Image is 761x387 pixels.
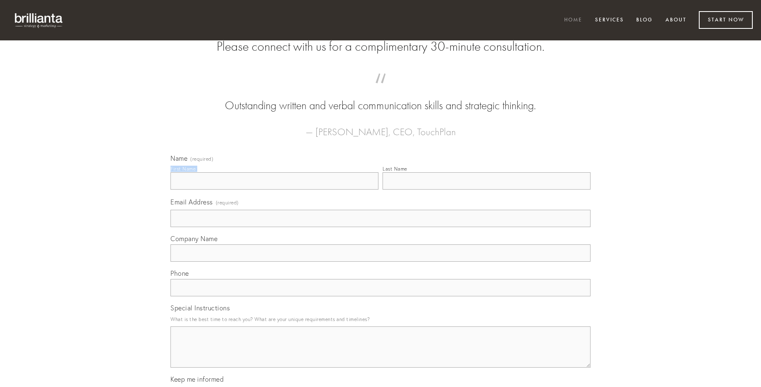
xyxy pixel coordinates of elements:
[184,114,577,140] figcaption: — [PERSON_NAME], CEO, TouchPlan
[170,235,217,243] span: Company Name
[170,198,213,206] span: Email Address
[170,269,189,277] span: Phone
[184,82,577,98] span: “
[190,157,213,162] span: (required)
[184,82,577,114] blockquote: Outstanding written and verbal communication skills and strategic thinking.
[699,11,753,29] a: Start Now
[660,14,692,27] a: About
[590,14,629,27] a: Services
[170,304,230,312] span: Special Instructions
[559,14,588,27] a: Home
[8,8,70,32] img: brillianta - research, strategy, marketing
[170,154,187,162] span: Name
[170,166,196,172] div: First Name
[170,375,224,383] span: Keep me informed
[170,314,591,325] p: What is the best time to reach you? What are your unique requirements and timelines?
[383,166,407,172] div: Last Name
[170,39,591,54] h2: Please connect with us for a complimentary 30-minute consultation.
[631,14,658,27] a: Blog
[216,197,239,208] span: (required)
